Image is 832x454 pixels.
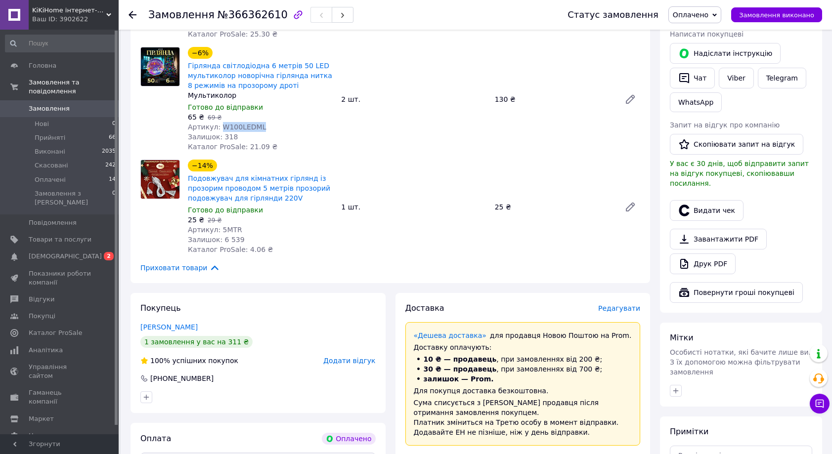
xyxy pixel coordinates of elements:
span: Гаманець компанії [29,388,91,406]
span: Запит на відгук про компанію [670,121,780,129]
span: Замовлення виконано [739,11,814,19]
span: Головна [29,61,56,70]
div: Ваш ID: 3902622 [32,15,119,24]
div: 130 ₴ [491,92,616,106]
span: 0 [112,189,116,207]
span: Повідомлення [29,218,77,227]
div: 25 ₴ [491,200,616,214]
a: Подовжувач для кімнатних гірлянд із прозорим проводом 5 метрів прозорий подовжувач для гірлянди 220V [188,174,330,202]
div: Доставку оплачують: [414,342,632,352]
span: 30 ₴ — продавець [424,365,497,373]
span: Примітки [670,427,708,436]
button: Скопіювати запит на відгук [670,134,803,155]
a: WhatsApp [670,92,722,112]
span: Оплата [140,434,171,443]
a: Viber [719,68,753,88]
a: «Дешева доставка» [414,331,486,339]
span: 29 ₴ [208,217,221,224]
div: для продавця Новою Поштою на Prom. [414,330,632,340]
div: −6% [188,47,213,59]
div: Сума списується з [PERSON_NAME] продавця після отримання замовлення покупцем. Платник зміниться н... [414,398,632,437]
span: Каталог ProSale: 25.30 ₴ [188,30,277,38]
img: Гірлянда світлодіодна 6 метрів 50 LED мультиколор новорічна гірлянда нитка 8 режимів на прозорому... [141,47,179,86]
div: Повернутися назад [129,10,136,20]
span: 69 ₴ [208,114,221,121]
div: 2 шт. [337,92,490,106]
span: Залишок: 6 539 [188,236,245,244]
span: Маркет [29,414,54,423]
span: Нові [35,120,49,128]
span: Прийняті [35,133,65,142]
a: Редагувати [620,89,640,109]
li: , при замовленнях від 700 ₴; [414,364,632,374]
a: [PERSON_NAME] [140,323,198,331]
span: 14 [109,175,116,184]
span: 65 ₴ [188,113,204,121]
span: Товари та послуги [29,235,91,244]
span: 0 [112,120,116,128]
span: Замовлення [148,9,215,21]
span: Скасовані [35,161,68,170]
span: 25 ₴ [188,216,204,224]
li: , при замовленнях від 200 ₴; [414,354,632,364]
span: Замовлення та повідомлення [29,78,119,96]
div: Оплачено [322,433,375,445]
span: 10 ₴ — продавець [424,355,497,363]
div: 1 замовлення у вас на 311 ₴ [140,336,253,348]
span: Доставка [405,303,444,313]
span: 66 [109,133,116,142]
span: Замовлення [29,104,70,113]
span: Особисті нотатки, які бачите лише ви. З їх допомогою можна фільтрувати замовлення [670,348,811,376]
span: Каталог ProSale: 21.09 ₴ [188,143,277,151]
span: Покупці [29,312,55,321]
button: Чат [670,68,715,88]
span: Оплачені [35,175,66,184]
span: Залишок: 318 [188,133,238,141]
span: Артикул: 5МTR [188,226,242,234]
span: Управління сайтом [29,363,91,380]
span: Виконані [35,147,65,156]
a: Telegram [758,68,806,88]
button: Повернути гроші покупцеві [670,282,803,303]
span: залишок — Prom. [424,375,494,383]
span: №366362610 [218,9,288,21]
div: Для покупця доставка безкоштовна. [414,386,632,396]
span: 242 [105,161,116,170]
div: успішних покупок [140,356,238,366]
img: Подовжувач для кімнатних гірлянд із прозорим проводом 5 метрів прозорий подовжувач для гірлянди 220V [141,160,179,199]
div: [PHONE_NUMBER] [149,373,215,383]
button: Надіслати інструкцію [670,43,781,64]
span: Показники роботи компанії [29,269,91,287]
span: Покупець [140,303,181,313]
span: Замовлення з [PERSON_NAME] [35,189,112,207]
span: Оплачено [673,11,708,19]
span: Артикул: W100LEDML [188,123,266,131]
span: Каталог ProSale [29,329,82,337]
span: Написати покупцеві [670,30,744,38]
span: Аналітика [29,346,63,355]
div: 1 шт. [337,200,490,214]
div: Статус замовлення [568,10,658,20]
span: 100% [150,357,170,365]
a: Редагувати [620,197,640,217]
a: Гірлянда світлодіодна 6 метрів 50 LED мультиколор новорічна гірлянда нитка 8 режимів на прозорому... [188,62,332,89]
button: Чат з покупцем [810,394,830,413]
span: Додати відгук [323,357,375,365]
span: KiKiHome інтернет-магазин якісних товарів для дому [32,6,106,15]
button: Замовлення виконано [731,7,822,22]
span: 2035 [102,147,116,156]
span: Редагувати [598,304,640,312]
button: Видати чек [670,200,744,221]
span: 2 [104,252,114,260]
span: Налаштування [29,431,79,440]
span: У вас є 30 днів, щоб відправити запит на відгук покупцеві, скопіювавши посилання. [670,160,809,187]
span: Каталог ProSale: 4.06 ₴ [188,246,273,253]
span: Відгуки [29,295,54,304]
span: [DEMOGRAPHIC_DATA] [29,252,102,261]
a: Друк PDF [670,253,736,274]
div: −14% [188,160,217,171]
span: Готово до відправки [188,206,263,214]
input: Пошук [5,35,117,52]
span: Мітки [670,333,694,342]
div: Мультиколор [188,90,333,100]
